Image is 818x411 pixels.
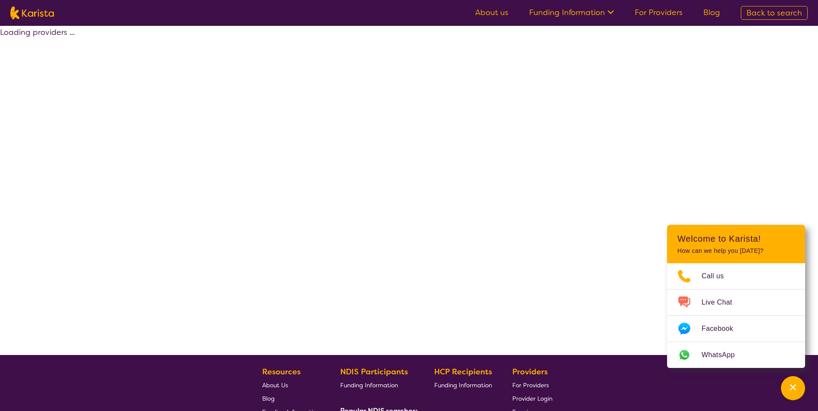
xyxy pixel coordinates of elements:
[512,395,552,402] span: Provider Login
[512,392,552,405] a: Provider Login
[667,263,805,368] ul: Choose channel
[667,342,805,368] a: Web link opens in a new tab.
[512,367,548,377] b: Providers
[262,395,275,402] span: Blog
[702,296,743,309] span: Live Chat
[10,6,54,19] img: Karista logo
[434,378,492,392] a: Funding Information
[512,381,549,389] span: For Providers
[529,7,614,18] a: Funding Information
[340,378,414,392] a: Funding Information
[262,367,301,377] b: Resources
[434,367,492,377] b: HCP Recipients
[340,367,408,377] b: NDIS Participants
[702,270,734,283] span: Call us
[262,392,320,405] a: Blog
[434,381,492,389] span: Funding Information
[677,247,795,255] p: How can we help you [DATE]?
[512,378,552,392] a: For Providers
[703,7,720,18] a: Blog
[702,322,743,335] span: Facebook
[635,7,683,18] a: For Providers
[677,234,795,244] h2: Welcome to Karista!
[746,8,802,18] span: Back to search
[340,381,398,389] span: Funding Information
[781,376,805,400] button: Channel Menu
[741,6,808,20] a: Back to search
[262,381,288,389] span: About Us
[702,349,745,361] span: WhatsApp
[475,7,508,18] a: About us
[262,378,320,392] a: About Us
[667,225,805,368] div: Channel Menu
